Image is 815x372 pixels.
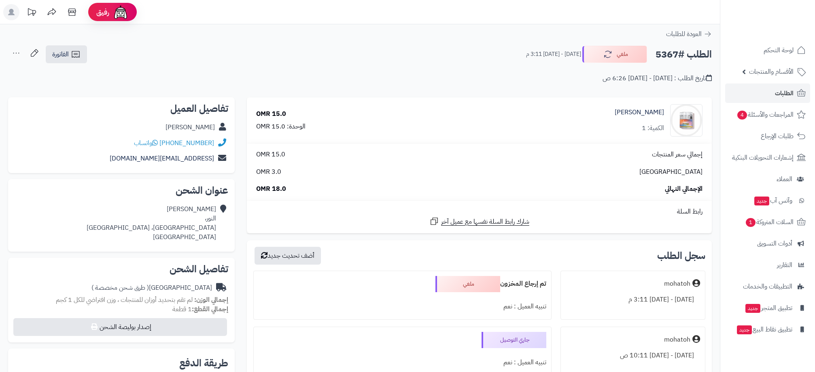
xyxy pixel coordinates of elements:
[761,130,794,142] span: طلبات الإرجاع
[736,109,794,120] span: المراجعات والأسئلة
[15,186,228,195] h2: عنوان الشحن
[435,276,500,292] div: ملغي
[775,88,794,99] span: الطلبات
[666,29,702,39] span: العودة للطلبات
[259,355,546,370] div: تنبيه العميل : نعم
[91,283,149,293] span: ( طرق شحن مخصصة )
[15,264,228,274] h2: تفاصيل الشحن
[639,167,703,177] span: [GEOGRAPHIC_DATA]
[754,197,769,205] span: جديد
[736,324,792,335] span: تطبيق نقاط البيع
[255,247,321,265] button: أضف تحديث جديد
[657,251,705,261] h3: سجل الطلب
[725,320,810,339] a: تطبيق نقاط البيعجديد
[725,255,810,275] a: التقارير
[725,41,810,60] a: لوحة التحكم
[179,358,228,368] h2: طريقة الدفع
[746,218,756,227] span: 1
[666,29,712,39] a: العودة للطلبات
[256,167,281,177] span: 3.0 OMR
[764,45,794,56] span: لوحة التحكم
[566,348,700,363] div: [DATE] - [DATE] 10:11 ص
[256,109,286,119] div: 15.0 OMR
[737,111,747,120] span: 4
[732,152,794,163] span: إشعارات التحويلات البنكية
[725,277,810,296] a: التطبيقات والخدمات
[52,49,69,59] span: الفاتورة
[656,46,712,63] h2: الطلب #5367
[56,295,193,305] span: لم تقم بتحديد أوزان للمنتجات ، وزن افتراضي للكل 1 كجم
[482,332,546,348] div: جاري التوصيل
[250,207,709,216] div: رابط السلة
[96,7,109,17] span: رفيق
[429,216,529,227] a: شارك رابط السلة نفسها مع عميل آخر
[745,302,792,314] span: تطبيق المتجر
[745,216,794,228] span: السلات المتروكة
[737,325,752,334] span: جديد
[725,234,810,253] a: أدوات التسويق
[87,205,216,242] div: [PERSON_NAME] النور، [GEOGRAPHIC_DATA]، [GEOGRAPHIC_DATA] [GEOGRAPHIC_DATA]
[441,217,529,227] span: شارك رابط السلة نفسها مع عميل آخر
[725,298,810,318] a: تطبيق المتجرجديد
[642,124,664,133] div: الكمية: 1
[500,279,546,289] b: تم إرجاع المخزون
[664,279,690,289] div: mohatoh
[110,154,214,163] a: [EMAIL_ADDRESS][DOMAIN_NAME]
[725,126,810,146] a: طلبات الإرجاع
[725,105,810,124] a: المراجعات والأسئلة4
[21,4,42,22] a: تحديثات المنصة
[777,173,792,185] span: العملاء
[15,104,228,113] h2: تفاصيل العميل
[256,150,285,159] span: 15.0 OMR
[91,283,212,293] div: [GEOGRAPHIC_DATA]
[526,50,581,58] small: [DATE] - [DATE] 3:11 م
[13,318,227,336] button: إصدار بوليصة الشحن
[757,238,792,249] span: أدوات التسويق
[777,259,792,271] span: التقارير
[166,123,215,132] div: [PERSON_NAME]
[194,295,228,305] strong: إجمالي الوزن:
[725,83,810,103] a: الطلبات
[725,191,810,210] a: وآتس آبجديد
[112,4,129,20] img: ai-face.png
[172,304,228,314] small: 1 قطعة
[259,299,546,314] div: تنبيه العميل : نعم
[256,122,306,131] div: الوحدة: 15.0 OMR
[159,138,214,148] a: [PHONE_NUMBER]
[192,304,228,314] strong: إجمالي القطع:
[753,195,792,206] span: وآتس آب
[566,292,700,308] div: [DATE] - [DATE] 3:11 م
[256,184,286,194] span: 18.0 OMR
[745,304,760,313] span: جديد
[46,45,87,63] a: الفاتورة
[603,74,712,83] div: تاريخ الطلب : [DATE] - [DATE] 6:26 ص
[671,104,702,137] img: 1739577768-cm4q2rj8k0e1p01klabvk8x78_retinol_2-90x90.png
[725,169,810,189] a: العملاء
[664,335,690,344] div: mohatoh
[743,281,792,292] span: التطبيقات والخدمات
[582,46,647,63] button: ملغي
[749,66,794,77] span: الأقسام والمنتجات
[134,138,158,148] a: واتساب
[725,148,810,167] a: إشعارات التحويلات البنكية
[615,108,664,117] a: [PERSON_NAME]
[652,150,703,159] span: إجمالي سعر المنتجات
[725,212,810,232] a: السلات المتروكة1
[665,184,703,194] span: الإجمالي النهائي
